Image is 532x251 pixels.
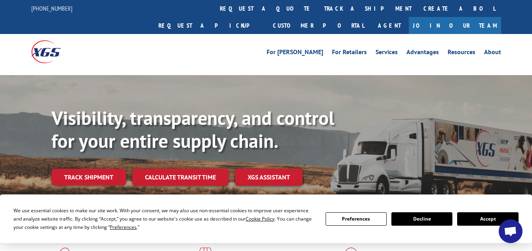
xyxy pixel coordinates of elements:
button: Accept [457,212,518,226]
a: Join Our Team [409,17,501,34]
div: Open chat [499,219,522,243]
button: Decline [391,212,452,226]
a: Customer Portal [267,17,370,34]
span: Preferences [110,224,137,230]
a: Request a pickup [153,17,267,34]
div: We use essential cookies to make our site work. With your consent, we may also use non-essential ... [13,206,316,231]
a: Agent [370,17,409,34]
a: Resources [448,49,475,58]
a: For Retailers [332,49,367,58]
span: Cookie Policy [246,215,275,222]
a: Track shipment [51,169,126,185]
button: Preferences [326,212,387,226]
a: XGS ASSISTANT [235,169,303,186]
a: Calculate transit time [132,169,229,186]
a: About [484,49,501,58]
a: For [PERSON_NAME] [267,49,323,58]
a: Advantages [406,49,439,58]
a: Services [376,49,398,58]
a: [PHONE_NUMBER] [31,4,72,12]
b: Visibility, transparency, and control for your entire supply chain. [51,106,334,153]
